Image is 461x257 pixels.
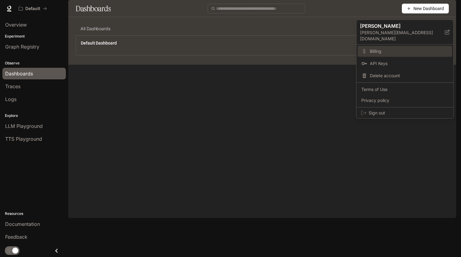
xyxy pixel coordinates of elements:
span: API Keys [370,60,448,67]
a: Billing [358,46,452,57]
span: Terms of Use [361,86,448,92]
p: [PERSON_NAME] [360,22,435,30]
span: Sign out [369,110,448,116]
a: Terms of Use [358,84,452,95]
div: Delete account [358,70,452,81]
span: Delete account [370,73,448,79]
a: Privacy policy [358,95,452,106]
p: [PERSON_NAME][EMAIL_ADDRESS][DOMAIN_NAME] [360,30,445,42]
a: API Keys [358,58,452,69]
div: Sign out [356,107,453,118]
div: [PERSON_NAME][PERSON_NAME][EMAIL_ADDRESS][DOMAIN_NAME] [356,20,453,45]
span: Privacy policy [361,97,448,103]
span: Billing [370,48,448,54]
